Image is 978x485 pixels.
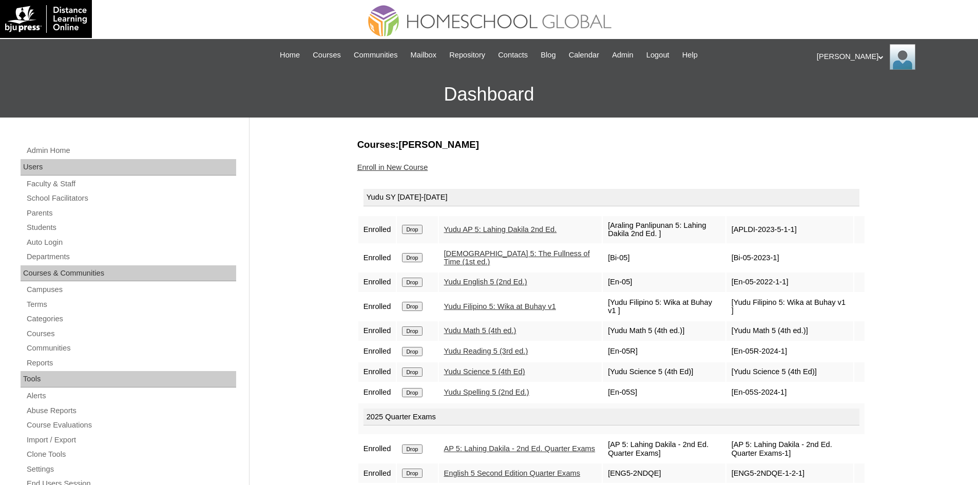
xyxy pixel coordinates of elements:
a: Mailbox [406,49,442,61]
td: [AP 5: Lahing Dakila - 2nd Ed. Quarter Exams-1] [726,435,853,462]
input: Drop [402,388,422,397]
a: Yudu Spelling 5 (2nd Ed.) [444,388,529,396]
a: Settings [26,463,236,476]
div: 2025 Quarter Exams [363,409,859,426]
td: [En-05] [603,273,725,292]
span: Repository [449,49,485,61]
td: [En-05S-2024-1] [726,383,853,402]
a: Yudu Reading 5 (3rd ed.) [444,347,528,355]
td: Enrolled [358,244,396,271]
a: Contacts [493,49,533,61]
a: Courses [26,327,236,340]
img: Ariane Ebuen [890,44,915,70]
td: [Araling Panlipunan 5: Lahing Dakila 2nd Ed. ] [603,216,725,243]
td: Enrolled [358,383,396,402]
a: Departments [26,250,236,263]
input: Drop [402,347,422,356]
div: Tools [21,371,236,387]
td: [Yudu Math 5 (4th ed.)] [603,321,725,341]
span: Help [682,49,698,61]
a: Terms [26,298,236,311]
div: Users [21,159,236,176]
a: Blog [535,49,561,61]
a: Parents [26,207,236,220]
td: [ENG5-2NDQE-1-2-1] [726,463,853,483]
td: [AP 5: Lahing Dakila - 2nd Ed. Quarter Exams] [603,435,725,462]
span: Logout [646,49,669,61]
div: Courses & Communities [21,265,236,282]
img: logo-white.png [5,5,87,33]
td: [En-05S] [603,383,725,402]
a: Categories [26,313,236,325]
td: [Yudu Filipino 5: Wika at Buhay v1 ] [726,293,853,320]
input: Drop [402,278,422,287]
td: [En-05R] [603,342,725,361]
td: [Yudu Math 5 (4th ed.)] [726,321,853,341]
td: Enrolled [358,342,396,361]
h3: Dashboard [5,71,973,118]
span: Calendar [569,49,599,61]
a: Abuse Reports [26,404,236,417]
a: School Facilitators [26,192,236,205]
a: Calendar [564,49,604,61]
a: Logout [641,49,675,61]
a: Admin Home [26,144,236,157]
td: [Yudu Filipino 5: Wika at Buhay v1 ] [603,293,725,320]
td: [ENG5-2NDQE] [603,463,725,483]
td: [Bi-05] [603,244,725,271]
span: Contacts [498,49,528,61]
a: Communities [349,49,403,61]
td: Enrolled [358,273,396,292]
span: Blog [541,49,555,61]
td: [APLDI-2023-5-1-1] [726,216,853,243]
a: English 5 Second Edition Quarter Exams [444,469,581,477]
span: Mailbox [411,49,437,61]
td: Enrolled [358,463,396,483]
input: Drop [402,326,422,336]
a: Students [26,221,236,234]
span: Communities [354,49,398,61]
a: Faculty & Staff [26,178,236,190]
a: Home [275,49,305,61]
a: Yudu English 5 (2nd Ed.) [444,278,527,286]
td: Enrolled [358,293,396,320]
td: [En-05R-2024-1] [726,342,853,361]
input: Drop [402,469,422,478]
a: Reports [26,357,236,370]
a: Import / Export [26,434,236,447]
td: Enrolled [358,321,396,341]
a: Yudu Math 5 (4th ed.) [444,326,516,335]
a: Clone Tools [26,448,236,461]
td: Enrolled [358,216,396,243]
a: Communities [26,342,236,355]
td: [Yudu Science 5 (4th Ed)] [726,362,853,382]
a: Yudu Science 5 (4th Ed) [444,367,525,376]
div: [PERSON_NAME] [817,44,968,70]
a: Alerts [26,390,236,402]
h3: Courses:[PERSON_NAME] [357,138,866,151]
td: Enrolled [358,362,396,382]
a: Campuses [26,283,236,296]
input: Drop [402,302,422,311]
td: [Bi-05-2023-1] [726,244,853,271]
input: Drop [402,253,422,262]
input: Drop [402,367,422,377]
td: [Yudu Science 5 (4th Ed)] [603,362,725,382]
input: Drop [402,444,422,454]
div: Yudu SY [DATE]-[DATE] [363,189,859,206]
td: [En-05-2022-1-1] [726,273,853,292]
a: Auto Login [26,236,236,249]
input: Drop [402,225,422,234]
a: Course Evaluations [26,419,236,432]
a: AP 5: Lahing Dakila - 2nd Ed. Quarter Exams [444,444,596,453]
a: Enroll in New Course [357,163,428,171]
td: Enrolled [358,435,396,462]
a: Courses [308,49,346,61]
span: Courses [313,49,341,61]
span: Home [280,49,300,61]
a: Admin [607,49,639,61]
a: Yudu AP 5: Lahing Dakila 2nd Ed. [444,225,557,234]
a: [DEMOGRAPHIC_DATA] 5: The Fullness of Time (1st ed.) [444,249,590,266]
span: Admin [612,49,634,61]
a: Help [677,49,703,61]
